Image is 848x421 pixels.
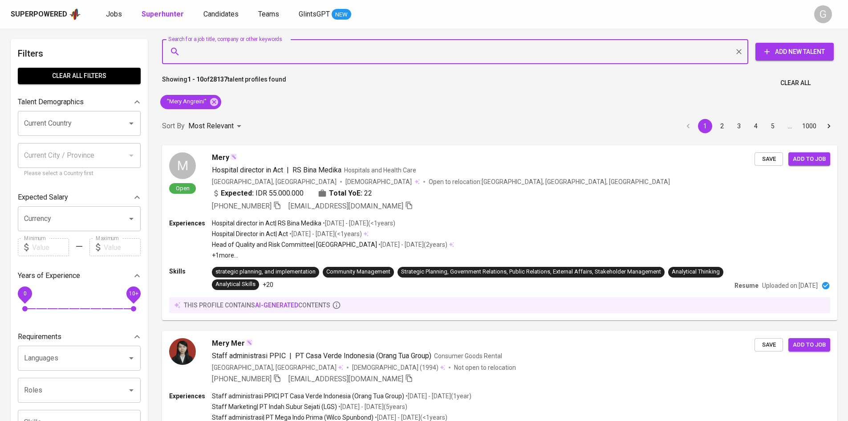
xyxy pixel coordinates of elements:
div: "Mery Angreini" [160,95,221,109]
a: GlintsGPT NEW [299,9,351,20]
span: [PHONE_NUMBER] [212,202,272,210]
span: Teams [258,10,279,18]
span: Add to job [793,340,826,350]
p: Resume [734,281,759,290]
span: Clear All [780,78,811,89]
button: Clear All filters [18,68,141,84]
span: Consumer Goods Rental [434,352,502,360]
p: • [DATE] - [DATE] ( 2 years ) [377,240,447,249]
p: Sort By [162,121,185,131]
nav: pagination navigation [680,119,837,133]
button: page 1 [698,119,712,133]
div: IDR 55.000.000 [212,188,304,199]
span: Mery Mer [212,338,245,349]
p: • [DATE] - [DATE] ( <1 years ) [288,229,362,238]
b: Expected: [221,188,254,199]
b: 28137 [210,76,227,83]
p: Experiences [169,392,212,401]
input: Value [104,238,141,256]
button: Go to next page [822,119,836,133]
div: Strategic Planning, Government Relations, Public Relations, External Affairs, Stakeholder Management [401,268,661,276]
p: Experiences [169,219,212,228]
button: Open [125,352,138,364]
p: Head of Quality and Risk Committee | [GEOGRAPHIC_DATA] [212,240,377,249]
span: Save [759,340,779,350]
p: Staff Marketing | PT Indah Subur Sejati (LGS) [212,402,337,411]
p: Not open to relocation [454,363,516,372]
input: Value [32,238,69,256]
button: Clear [733,45,745,58]
p: +20 [263,280,273,289]
a: MOpenMeryHospital director in Act|RS Bina MedikaHospitals and Health Care[GEOGRAPHIC_DATA], [GEOG... [162,145,837,320]
button: Open [125,384,138,396]
button: Go to page 2 [715,119,729,133]
span: AI-generated [255,302,298,309]
p: Expected Salary [18,192,68,203]
a: Teams [258,9,281,20]
span: Staff administrasi PPIC [212,352,286,360]
span: | [287,165,289,176]
p: Requirements [18,331,61,342]
span: Save [759,154,779,164]
p: • [DATE] - [DATE] ( 1 year ) [404,392,471,401]
span: [EMAIL_ADDRESS][DOMAIN_NAME] [288,375,403,383]
p: Open to relocation : [GEOGRAPHIC_DATA], [GEOGRAPHIC_DATA], [GEOGRAPHIC_DATA] [429,177,670,186]
span: NEW [332,10,351,19]
img: abc8eca0547c7a5bdec54eb5f090c7dd.jpg [169,338,196,365]
div: (1994) [352,363,445,372]
p: Most Relevant [188,121,234,131]
p: Skills [169,267,212,276]
span: 0 [23,290,26,297]
button: Save [755,338,783,352]
span: Hospitals and Health Care [344,167,416,174]
p: +1 more ... [212,251,454,260]
span: GlintsGPT [299,10,330,18]
span: Mery [212,152,229,163]
div: [GEOGRAPHIC_DATA], [GEOGRAPHIC_DATA] [212,363,343,372]
p: • [DATE] - [DATE] ( <1 years ) [321,219,395,228]
div: Community Management [326,268,390,276]
b: 1 - 10 [187,76,203,83]
p: Hospital director in Act | RS Bina Medika [212,219,321,228]
div: Most Relevant [188,118,244,135]
button: Add New Talent [755,43,834,61]
span: Add New Talent [763,46,827,57]
a: Jobs [106,9,124,20]
button: Go to page 4 [749,119,763,133]
div: Requirements [18,328,141,346]
div: M [169,152,196,179]
span: Hospital director in Act [212,166,283,174]
span: RS Bina Medika [292,166,341,174]
div: Superpowered [11,9,67,20]
a: Candidates [203,9,240,20]
p: Talent Demographics [18,97,84,107]
div: … [783,122,797,131]
span: Candidates [203,10,239,18]
button: Go to page 3 [732,119,746,133]
button: Add to job [788,152,830,166]
span: Open [172,184,193,192]
div: Years of Experience [18,267,141,285]
div: Talent Demographics [18,93,141,111]
button: Go to page 1000 [799,119,819,133]
p: • [DATE] - [DATE] ( 5 years ) [337,402,407,411]
span: "Mery Angreini" [160,98,212,106]
span: 10+ [129,290,138,297]
span: PT Casa Verde Indonesia (Orang Tua Group) [295,352,431,360]
button: Add to job [788,338,830,352]
p: Uploaded on [DATE] [762,281,818,290]
div: [GEOGRAPHIC_DATA], [GEOGRAPHIC_DATA] [212,177,337,186]
div: G [814,5,832,23]
div: Expected Salary [18,188,141,206]
img: magic_wand.svg [246,339,253,346]
img: app logo [69,8,81,21]
span: [EMAIL_ADDRESS][DOMAIN_NAME] [288,202,403,210]
button: Open [125,117,138,130]
p: Years of Experience [18,270,80,281]
span: 22 [364,188,372,199]
span: [PHONE_NUMBER] [212,375,272,383]
div: Analytical Skills [215,280,256,289]
a: Superpoweredapp logo [11,8,81,21]
p: Hospital Director in Act | Act [212,229,288,238]
div: strategic planning, and implementation [215,268,316,276]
